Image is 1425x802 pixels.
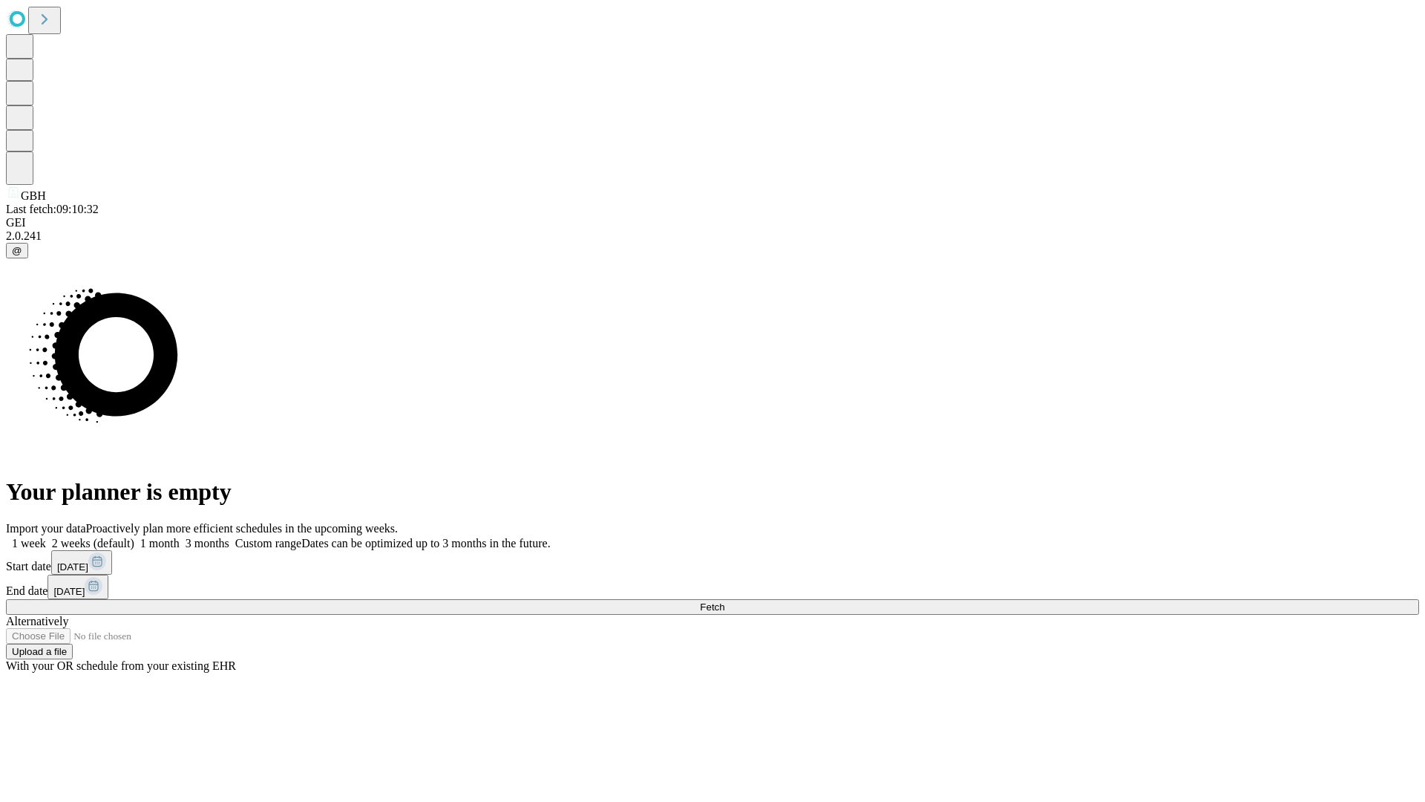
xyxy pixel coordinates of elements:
[140,537,180,550] span: 1 month
[6,229,1419,243] div: 2.0.241
[235,537,301,550] span: Custom range
[52,537,134,550] span: 2 weeks (default)
[6,243,28,258] button: @
[301,537,550,550] span: Dates can be optimized up to 3 months in the future.
[6,599,1419,615] button: Fetch
[700,601,724,613] span: Fetch
[21,189,46,202] span: GBH
[47,575,108,599] button: [DATE]
[6,644,73,659] button: Upload a file
[6,216,1419,229] div: GEI
[51,550,112,575] button: [DATE]
[6,203,99,215] span: Last fetch: 09:10:32
[6,575,1419,599] div: End date
[6,550,1419,575] div: Start date
[6,478,1419,506] h1: Your planner is empty
[12,537,46,550] span: 1 week
[12,245,22,256] span: @
[57,561,88,573] span: [DATE]
[6,615,68,627] span: Alternatively
[86,522,398,535] span: Proactively plan more efficient schedules in the upcoming weeks.
[6,659,236,672] span: With your OR schedule from your existing EHR
[186,537,229,550] span: 3 months
[53,586,85,597] span: [DATE]
[6,522,86,535] span: Import your data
